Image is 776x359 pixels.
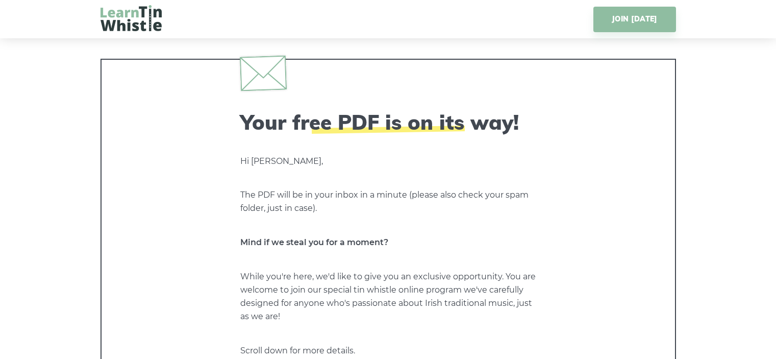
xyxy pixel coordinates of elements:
[593,7,675,32] a: JOIN [DATE]
[240,155,536,168] p: Hi [PERSON_NAME],
[240,188,536,215] p: The PDF will be in your inbox in a minute (please also check your spam folder, just in case).
[240,110,536,134] h2: Your free PDF is on its way!
[101,5,162,31] img: LearnTinWhistle.com
[240,237,388,247] strong: Mind if we steal you for a moment?
[239,55,286,91] img: envelope.svg
[240,270,536,323] p: While you're here, we'd like to give you an exclusive opportunity. You are welcome to join our sp...
[240,344,536,357] p: Scroll down for more details.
